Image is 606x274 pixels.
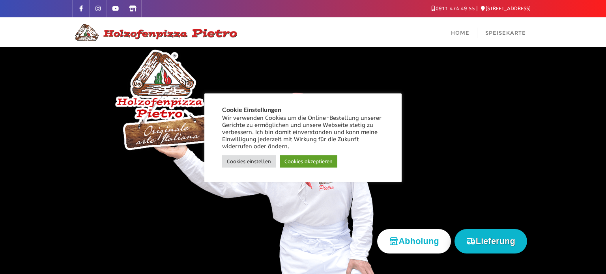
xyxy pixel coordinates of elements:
[377,229,451,253] button: Abholung
[280,155,337,168] a: Cookies akzeptieren
[451,30,469,36] span: Home
[481,6,531,11] a: [STREET_ADDRESS]
[432,6,475,11] a: 0911 474 49 55
[222,155,276,168] a: Cookies einstellen
[72,23,238,42] img: Logo
[454,229,527,253] button: Lieferung
[222,106,384,113] h5: Cookie Einstellungen
[222,115,384,150] div: Wir verwenden Cookies um die Online-Bestellung unserer Gerichte zu ermöglichen und unsere Webseit...
[485,30,526,36] span: Speisekarte
[443,17,477,47] a: Home
[477,17,534,47] a: Speisekarte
